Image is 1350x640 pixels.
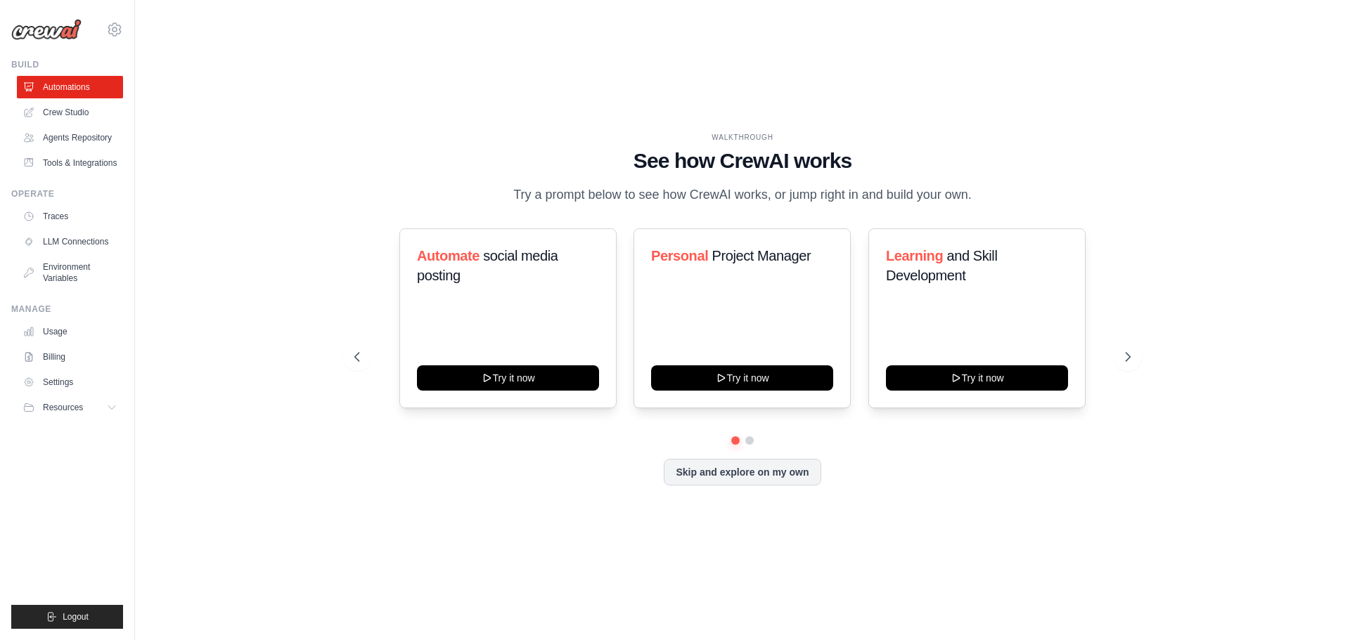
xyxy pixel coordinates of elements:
iframe: Chat Widget [1280,573,1350,640]
span: Logout [63,611,89,622]
button: Try it now [651,365,833,391]
a: Automations [17,76,123,98]
span: and Skill Development [886,248,997,283]
button: Try it now [417,365,599,391]
a: LLM Connections [17,230,123,253]
a: Crew Studio [17,101,123,124]
a: Agents Repository [17,126,123,149]
a: Environment Variables [17,256,123,289]
span: Resources [43,402,83,413]
a: Traces [17,205,123,228]
button: Skip and explore on my own [664,459,821,485]
a: Usage [17,320,123,343]
a: Tools & Integrations [17,152,123,174]
div: Manage [11,303,123,315]
img: Logo [11,19,82,40]
span: Automate [417,248,480,263]
button: Resources [17,396,123,419]
a: Settings [17,371,123,393]
div: Build [11,59,123,70]
div: WALKTHROUGH [354,132,1131,143]
span: social media posting [417,248,558,283]
h1: See how CrewAI works [354,148,1131,174]
span: Learning [886,248,943,263]
button: Logout [11,605,123,629]
p: Try a prompt below to see how CrewAI works, or jump right in and build your own. [506,185,979,205]
button: Try it now [886,365,1068,391]
span: Personal [651,248,708,263]
a: Billing [17,346,123,368]
div: Operate [11,188,123,200]
span: Project Manager [712,248,811,263]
